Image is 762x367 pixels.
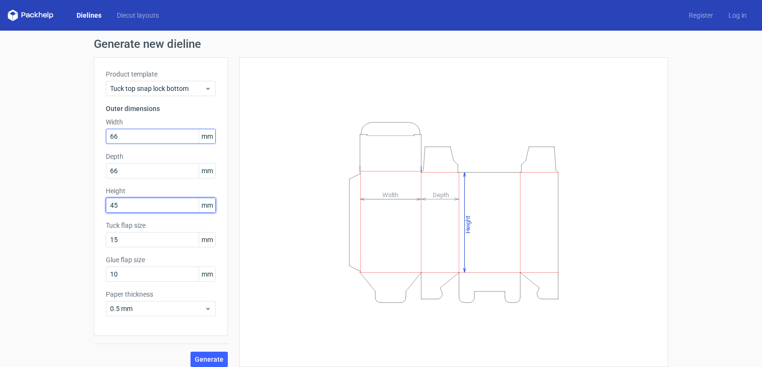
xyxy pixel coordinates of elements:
tspan: Depth [433,191,449,198]
a: Diecut layouts [109,11,167,20]
span: Tuck top snap lock bottom [110,84,204,93]
label: Width [106,117,216,127]
h3: Outer dimensions [106,104,216,113]
span: mm [199,233,215,247]
label: Height [106,186,216,196]
tspan: Width [382,191,398,198]
a: Register [681,11,721,20]
a: Dielines [69,11,109,20]
h1: Generate new dieline [94,38,668,50]
span: mm [199,164,215,178]
span: Generate [195,356,224,363]
label: Depth [106,152,216,161]
label: Product template [106,69,216,79]
span: mm [199,267,215,281]
label: Glue flap size [106,255,216,265]
span: mm [199,129,215,144]
a: Log in [721,11,754,20]
label: Paper thickness [106,289,216,299]
button: Generate [190,352,228,367]
span: 0.5 mm [110,304,204,313]
tspan: Height [464,215,471,233]
label: Tuck flap size [106,221,216,230]
span: mm [199,198,215,212]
